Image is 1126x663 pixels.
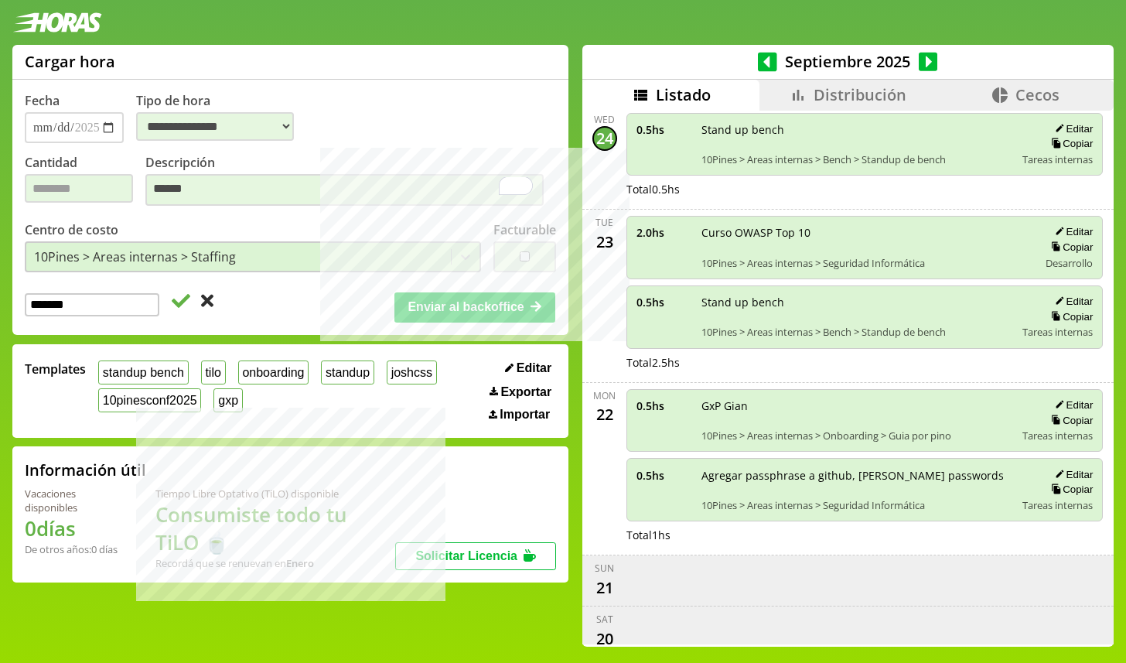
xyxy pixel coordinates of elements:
[1050,295,1093,308] button: Editar
[626,528,1104,542] div: Total 1 hs
[136,92,306,143] label: Tipo de hora
[500,361,556,376] button: Editar
[321,361,374,384] button: standup
[25,221,118,238] label: Centro de costo
[25,174,133,203] input: Cantidad
[155,556,395,570] div: Recordá que se renuevan en
[701,429,1012,443] span: 10Pines > Areas internas > Onboarding > Guia por pino
[12,12,102,32] img: logotipo
[145,154,556,210] label: Descripción
[594,113,615,126] div: Wed
[592,126,617,151] div: 24
[1046,137,1093,150] button: Copiar
[1050,122,1093,135] button: Editar
[1022,325,1093,339] span: Tareas internas
[25,487,118,514] div: Vacaciones disponibles
[701,498,1012,512] span: 10Pines > Areas internas > Seguridad Informática
[1050,398,1093,412] button: Editar
[592,402,617,427] div: 22
[596,613,613,626] div: Sat
[814,84,906,105] span: Distribución
[25,92,60,109] label: Fecha
[1046,483,1093,496] button: Copiar
[636,468,691,483] span: 0.5 hs
[1046,310,1093,323] button: Copiar
[213,388,242,412] button: gxp
[1050,468,1093,481] button: Editar
[25,51,115,72] h1: Cargar hora
[626,355,1104,370] div: Total 2.5 hs
[636,225,691,240] span: 2.0 hs
[408,300,524,313] span: Enviar al backoffice
[595,216,613,229] div: Tue
[1050,225,1093,238] button: Editar
[636,398,691,413] span: 0.5 hs
[1046,256,1093,270] span: Desarrollo
[485,384,556,400] button: Exportar
[25,514,118,542] h1: 0 días
[238,361,309,384] button: onboarding
[136,112,294,141] select: Tipo de hora
[286,556,314,570] b: Enero
[34,248,236,265] div: 10Pines > Areas internas > Staffing
[25,154,145,210] label: Cantidad
[201,361,226,384] button: tilo
[500,385,551,399] span: Exportar
[1022,152,1093,166] span: Tareas internas
[701,256,1029,270] span: 10Pines > Areas internas > Seguridad Informática
[517,361,551,375] span: Editar
[98,361,189,384] button: standup bench
[155,487,395,501] div: Tiempo Libre Optativo (TiLO) disponible
[656,84,711,105] span: Listado
[777,51,919,72] span: Septiembre 2025
[593,389,616,402] div: Mon
[636,122,691,137] span: 0.5 hs
[387,361,437,384] button: joshcss
[1046,241,1093,254] button: Copiar
[701,468,1012,483] span: Agregar passphrase a github, [PERSON_NAME] passwords
[493,221,556,238] label: Facturable
[636,295,691,309] span: 0.5 hs
[701,295,1012,309] span: Stand up bench
[395,542,556,570] button: Solicitar Licencia
[1022,498,1093,512] span: Tareas internas
[701,152,1012,166] span: 10Pines > Areas internas > Bench > Standup de bench
[1046,414,1093,427] button: Copiar
[592,626,617,651] div: 20
[592,229,617,254] div: 23
[701,325,1012,339] span: 10Pines > Areas internas > Bench > Standup de bench
[25,361,86,378] span: Templates
[701,398,1012,413] span: GxP Gian
[98,388,201,412] button: 10pinesconf2025
[1015,84,1059,105] span: Cecos
[145,174,544,207] textarea: To enrich screen reader interactions, please activate Accessibility in Grammarly extension settings
[701,225,1029,240] span: Curso OWASP Top 10
[701,122,1012,137] span: Stand up bench
[582,111,1114,644] div: scrollable content
[25,460,146,480] h2: Información útil
[592,575,617,600] div: 21
[1022,429,1093,443] span: Tareas internas
[500,408,550,422] span: Importar
[25,542,118,556] div: De otros años: 0 días
[595,562,614,575] div: Sun
[415,549,517,562] span: Solicitar Licencia
[155,501,395,556] h1: Consumiste todo tu TiLO 🍵
[626,182,1104,197] div: Total 0.5 hs
[394,292,555,322] button: Enviar al backoffice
